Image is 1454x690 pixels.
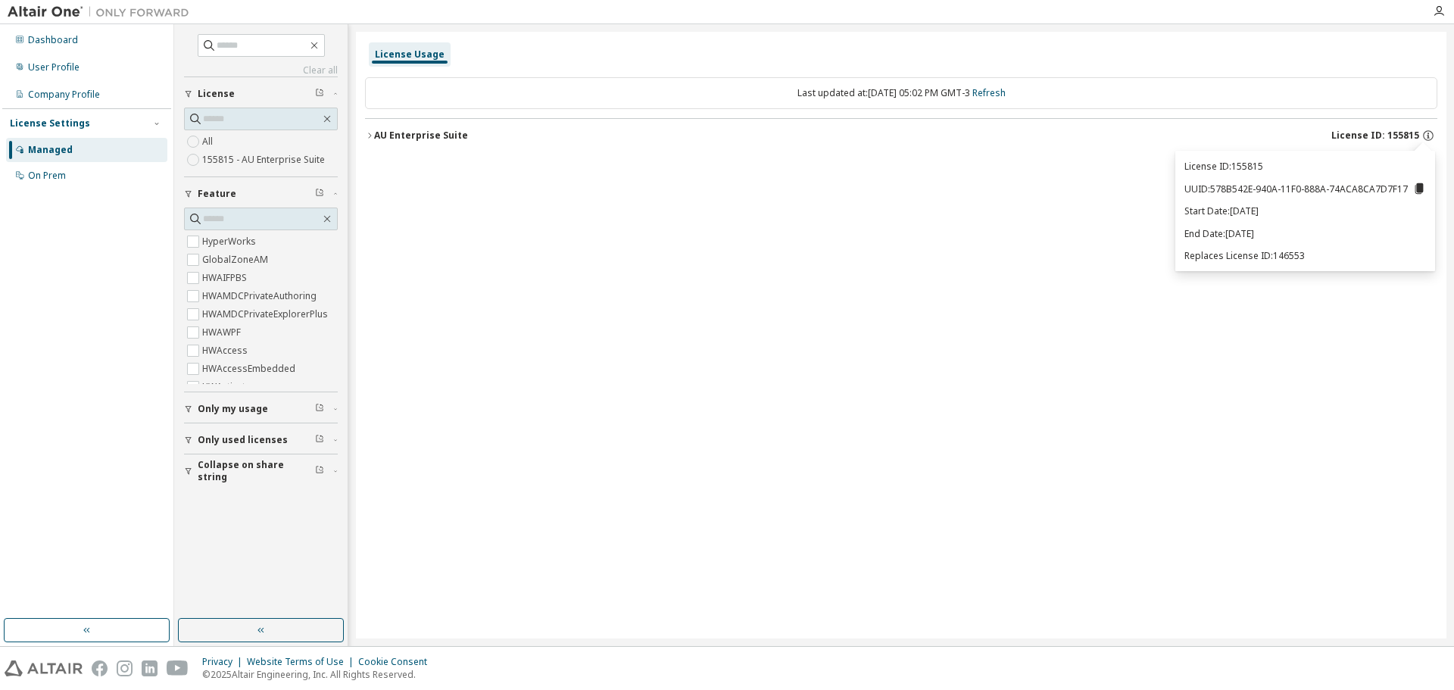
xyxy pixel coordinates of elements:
p: Start Date: [DATE] [1184,205,1426,217]
label: GlobalZoneAM [202,251,271,269]
label: HWActivate [202,378,254,396]
span: Clear filter [315,188,324,200]
button: Collapse on share string [184,454,338,488]
button: Only my usage [184,392,338,426]
label: HWAIFPBS [202,269,250,287]
div: AU Enterprise Suite [374,130,468,142]
div: License Settings [10,117,90,130]
div: Privacy [202,656,247,668]
span: Clear filter [315,88,324,100]
label: 155815 - AU Enterprise Suite [202,151,328,169]
div: Website Terms of Use [247,656,358,668]
span: License [198,88,235,100]
div: Dashboard [28,34,78,46]
label: HWAccess [202,342,251,360]
span: Clear filter [315,403,324,415]
label: HWAWPF [202,323,244,342]
label: HyperWorks [202,233,259,251]
label: All [202,133,216,151]
span: Collapse on share string [198,459,315,483]
div: Company Profile [28,89,100,101]
button: Only used licenses [184,423,338,457]
div: Last updated at: [DATE] 05:02 PM GMT-3 [365,77,1437,109]
img: facebook.svg [92,660,108,676]
button: AU Enterprise SuiteLicense ID: 155815 [365,119,1437,152]
span: License ID: 155815 [1331,130,1419,142]
img: youtube.svg [167,660,189,676]
div: License Usage [375,48,445,61]
p: End Date: [DATE] [1184,227,1426,240]
a: Clear all [184,64,338,76]
div: User Profile [28,61,80,73]
span: Feature [198,188,236,200]
span: Clear filter [315,434,324,446]
p: License ID: 155815 [1184,160,1426,173]
img: instagram.svg [117,660,133,676]
a: Refresh [972,86,1006,99]
span: Clear filter [315,465,324,477]
p: Replaces License ID: 146553 [1184,249,1426,262]
p: © 2025 Altair Engineering, Inc. All Rights Reserved. [202,668,436,681]
span: Only my usage [198,403,268,415]
label: HWAMDCPrivateExplorerPlus [202,305,331,323]
img: Altair One [8,5,197,20]
div: Cookie Consent [358,656,436,668]
button: Feature [184,177,338,211]
img: linkedin.svg [142,660,158,676]
div: On Prem [28,170,66,182]
button: License [184,77,338,111]
img: altair_logo.svg [5,660,83,676]
p: UUID: 578B542E-940A-11F0-888A-74ACA8CA7D7F17 [1184,182,1426,195]
label: HWAMDCPrivateAuthoring [202,287,320,305]
span: Only used licenses [198,434,288,446]
label: HWAccessEmbedded [202,360,298,378]
div: Managed [28,144,73,156]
